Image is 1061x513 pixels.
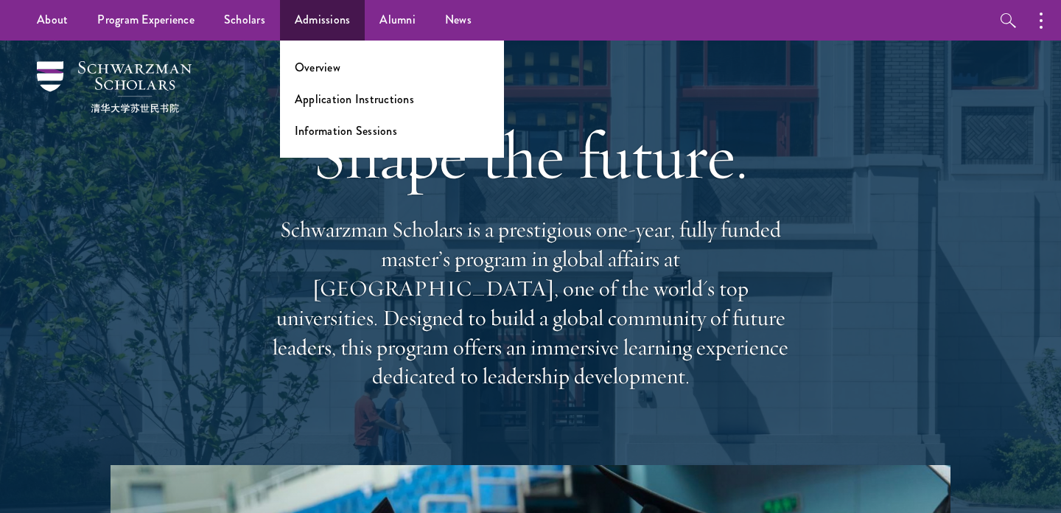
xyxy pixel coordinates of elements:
a: Application Instructions [295,91,414,108]
p: Schwarzman Scholars is a prestigious one-year, fully funded master’s program in global affairs at... [265,215,796,391]
a: Information Sessions [295,122,397,139]
a: Overview [295,59,340,76]
img: Schwarzman Scholars [37,61,192,113]
h1: Shape the future. [265,114,796,197]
